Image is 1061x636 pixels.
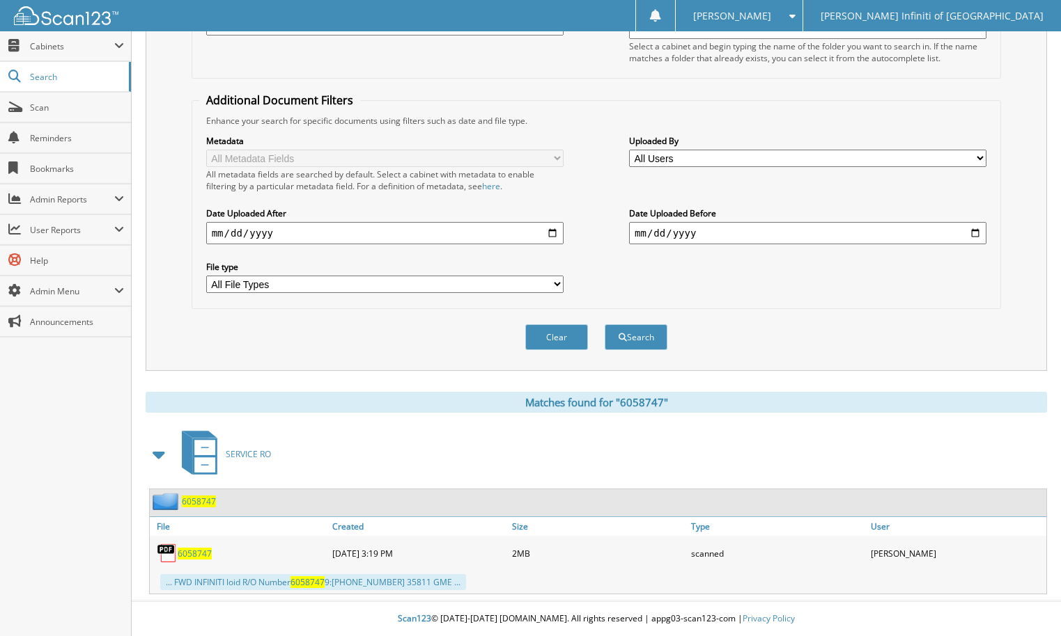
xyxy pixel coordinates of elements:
button: Clear [525,324,588,350]
div: Enhance your search for specific documents using filters such as date and file type. [199,115,994,127]
span: [PERSON_NAME] [693,12,771,20]
span: Cabinets [30,40,114,52]
span: [PERSON_NAME] Infiniti of [GEOGRAPHIC_DATA] [821,12,1044,20]
a: 6058747 [178,548,212,559]
label: File type [206,261,564,273]
a: SERVICE RO [173,427,271,482]
a: Privacy Policy [743,612,795,624]
div: [PERSON_NAME] [867,539,1046,567]
div: scanned [688,539,867,567]
iframe: Chat Widget [991,569,1061,636]
a: User [867,517,1046,536]
div: © [DATE]-[DATE] [DOMAIN_NAME]. All rights reserved | appg03-scan123-com | [132,602,1061,636]
a: 6058747 [182,495,216,507]
img: scan123-logo-white.svg [14,6,118,25]
a: File [150,517,329,536]
div: 2MB [509,539,688,567]
span: Scan123 [398,612,431,624]
label: Metadata [206,135,564,147]
span: Bookmarks [30,163,124,175]
span: Admin Reports [30,193,114,205]
div: Matches found for "6058747" [146,392,1047,413]
span: 6058747 [291,576,325,588]
label: Uploaded By [629,135,986,147]
span: Scan [30,102,124,113]
label: Date Uploaded After [206,207,564,219]
span: Search [30,71,122,83]
span: SERVICE RO [226,448,271,460]
span: Admin Menu [30,285,114,297]
img: folder2.png [153,493,182,510]
div: [DATE] 3:19 PM [329,539,508,567]
div: ... FWD INFINITI loid R/O Number 9:[PHONE_NUMBER] 35811 GME ... [160,574,466,590]
a: Type [688,517,867,536]
img: PDF.png [157,543,178,564]
a: Size [509,517,688,536]
div: Select a cabinet and begin typing the name of the folder you want to search in. If the name match... [629,40,986,64]
span: Help [30,255,124,267]
label: Date Uploaded Before [629,207,986,219]
button: Search [605,324,667,350]
div: All metadata fields are searched by default. Select a cabinet with metadata to enable filtering b... [206,168,564,192]
span: User Reports [30,224,114,236]
a: Created [329,517,508,536]
legend: Additional Document Filters [199,93,360,108]
input: end [629,222,986,244]
input: start [206,222,564,244]
a: here [482,180,500,192]
span: Reminders [30,132,124,144]
span: Announcements [30,316,124,328]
